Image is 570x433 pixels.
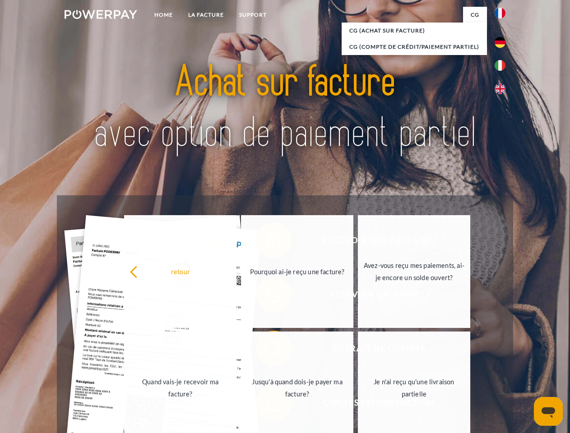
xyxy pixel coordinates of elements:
div: Pourquoi ai-je reçu une facture? [246,265,348,277]
div: Jusqu'à quand dois-je payer ma facture? [246,376,348,400]
a: Support [232,7,274,23]
div: Avez-vous reçu mes paiements, ai-je encore un solde ouvert? [363,259,465,284]
a: CG (achat sur facture) [342,23,487,39]
img: de [495,37,505,48]
a: CG (Compte de crédit/paiement partiel) [342,39,487,55]
iframe: Bouton de lancement de la fenêtre de messagerie [534,397,563,426]
img: title-powerpay_fr.svg [86,43,484,173]
a: Home [147,7,181,23]
img: it [495,60,505,71]
div: Quand vais-je recevoir ma facture? [130,376,231,400]
a: LA FACTURE [181,7,232,23]
img: fr [495,8,505,18]
div: Je n'ai reçu qu'une livraison partielle [363,376,465,400]
a: CG [463,7,487,23]
img: logo-powerpay-white.svg [65,10,137,19]
img: en [495,83,505,94]
div: retour [130,265,231,277]
a: Avez-vous reçu mes paiements, ai-je encore un solde ouvert? [358,215,470,328]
